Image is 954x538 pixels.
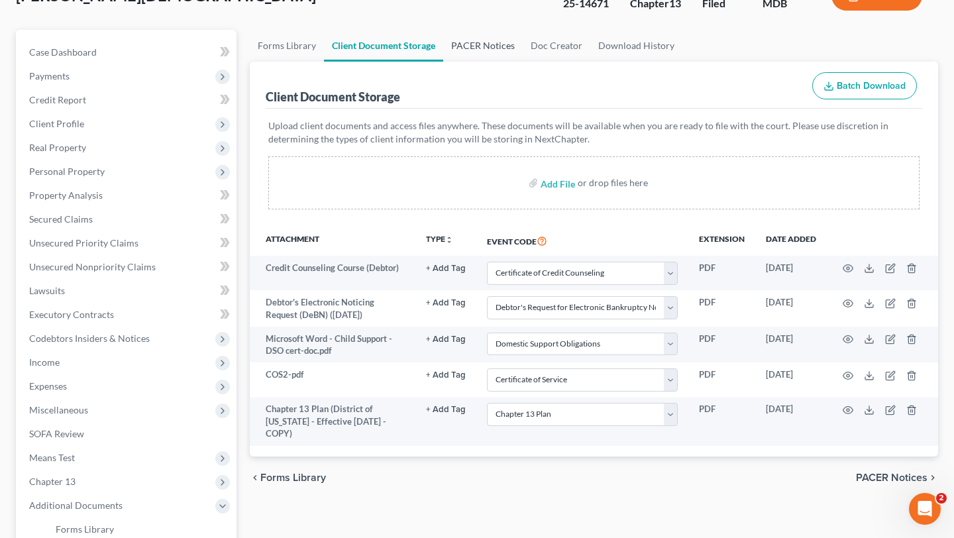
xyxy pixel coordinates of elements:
[856,472,938,483] button: PACER Notices chevron_right
[837,80,906,91] span: Batch Download
[19,184,237,207] a: Property Analysis
[426,368,466,381] a: + Add Tag
[250,472,326,483] button: chevron_left Forms Library
[29,237,138,248] span: Unsecured Priority Claims
[426,296,466,309] a: + Add Tag
[260,472,326,483] span: Forms Library
[29,476,76,487] span: Chapter 13
[936,493,947,504] span: 2
[443,30,523,62] a: PACER Notices
[19,207,237,231] a: Secured Claims
[29,94,86,105] span: Credit Report
[688,398,755,446] td: PDF
[29,309,114,320] span: Executory Contracts
[29,452,75,463] span: Means Test
[56,523,114,535] span: Forms Library
[426,262,466,274] a: + Add Tag
[250,225,415,256] th: Attachment
[268,119,920,146] p: Upload client documents and access files anywhere. These documents will be available when you are...
[19,88,237,112] a: Credit Report
[578,176,648,189] div: or drop files here
[250,30,324,62] a: Forms Library
[250,256,415,290] td: Credit Counseling Course (Debtor)
[523,30,590,62] a: Doc Creator
[445,236,453,244] i: unfold_more
[29,356,60,368] span: Income
[688,225,755,256] th: Extension
[755,327,827,363] td: [DATE]
[29,213,93,225] span: Secured Claims
[250,398,415,446] td: Chapter 13 Plan (District of [US_STATE] - Effective [DATE] - COPY)
[590,30,682,62] a: Download History
[250,327,415,363] td: Microsoft Word - Child Support - DSO cert-doc.pdf
[909,493,941,525] iframe: Intercom live chat
[755,362,827,397] td: [DATE]
[29,404,88,415] span: Miscellaneous
[476,225,688,256] th: Event Code
[426,235,453,244] button: TYPEunfold_more
[426,264,466,273] button: + Add Tag
[426,403,466,415] a: + Add Tag
[688,256,755,290] td: PDF
[426,405,466,414] button: + Add Tag
[755,398,827,446] td: [DATE]
[856,472,927,483] span: PACER Notices
[250,290,415,327] td: Debtor's Electronic Noticing Request (DeBN) ([DATE])
[29,46,97,58] span: Case Dashboard
[29,428,84,439] span: SOFA Review
[19,279,237,303] a: Lawsuits
[250,362,415,397] td: COS2-pdf
[19,40,237,64] a: Case Dashboard
[426,335,466,344] button: + Add Tag
[426,333,466,345] a: + Add Tag
[29,166,105,177] span: Personal Property
[29,380,67,392] span: Expenses
[755,290,827,327] td: [DATE]
[29,285,65,296] span: Lawsuits
[29,500,123,511] span: Additional Documents
[250,472,260,483] i: chevron_left
[266,89,400,105] div: Client Document Storage
[812,72,917,100] button: Batch Download
[29,118,84,129] span: Client Profile
[29,189,103,201] span: Property Analysis
[29,261,156,272] span: Unsecured Nonpriority Claims
[19,255,237,279] a: Unsecured Nonpriority Claims
[29,333,150,344] span: Codebtors Insiders & Notices
[19,422,237,446] a: SOFA Review
[927,472,938,483] i: chevron_right
[688,362,755,397] td: PDF
[688,327,755,363] td: PDF
[688,290,755,327] td: PDF
[426,299,466,307] button: + Add Tag
[19,231,237,255] a: Unsecured Priority Claims
[426,371,466,380] button: + Add Tag
[19,303,237,327] a: Executory Contracts
[29,70,70,81] span: Payments
[755,225,827,256] th: Date added
[29,142,86,153] span: Real Property
[755,256,827,290] td: [DATE]
[324,30,443,62] a: Client Document Storage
